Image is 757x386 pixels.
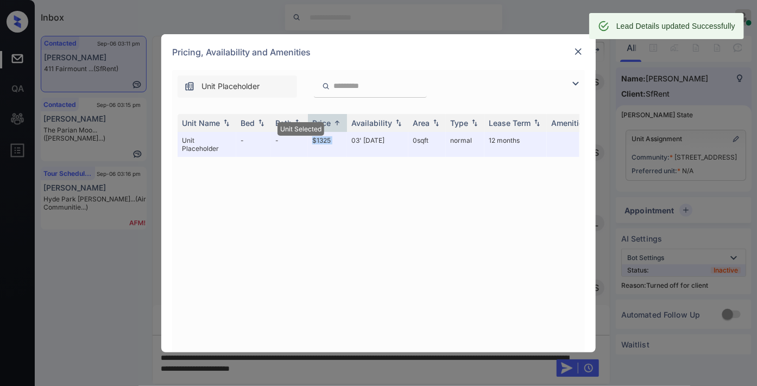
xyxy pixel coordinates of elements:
div: Unit Name [182,118,220,128]
img: sorting [469,119,480,126]
div: Bath [275,118,292,128]
div: Bed [241,118,255,128]
td: $1325 [308,132,347,157]
img: icon-zuma [569,77,582,90]
div: Lead Details updated Successfully [616,16,735,36]
div: Pricing, Availability and Amenities [161,34,596,70]
div: Amenities [551,118,588,128]
img: sorting [293,119,304,126]
img: sorting [221,119,232,126]
span: Unit Placeholder [201,80,260,92]
img: icon-zuma [322,81,330,91]
div: Availability [351,118,392,128]
td: 03' [DATE] [347,132,408,157]
div: Area [413,118,430,128]
img: sorting [532,119,542,126]
td: normal [446,132,484,157]
td: 0 sqft [408,132,446,157]
div: Lease Term [489,118,531,128]
td: - [236,132,271,157]
div: Price [312,118,331,128]
img: sorting [332,119,343,127]
img: icon-zuma [184,81,195,92]
td: - [271,132,308,157]
img: sorting [431,119,441,126]
img: sorting [393,119,404,126]
img: sorting [256,119,267,126]
td: Unit Placeholder [178,132,236,157]
td: 12 months [484,132,547,157]
div: Type [450,118,468,128]
img: close [573,46,584,57]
